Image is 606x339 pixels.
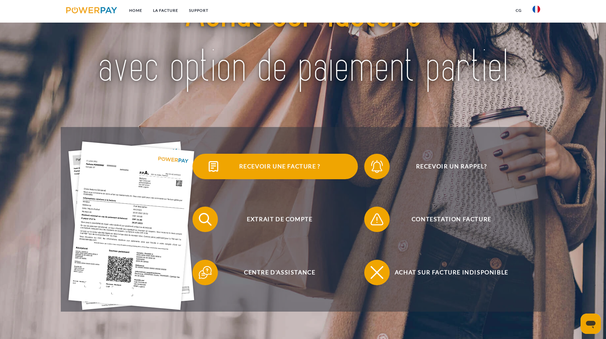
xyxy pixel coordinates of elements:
[197,211,213,227] img: qb_search.svg
[369,265,385,280] img: qb_close.svg
[533,5,540,13] img: fr
[124,5,148,16] a: Home
[202,207,358,232] span: Extrait de compte
[369,159,385,174] img: qb_bell.svg
[68,142,194,310] img: single_invoice_powerpay_fr.jpg
[373,154,529,179] span: Recevoir un rappel?
[192,154,358,179] button: Recevoir une facture ?
[197,265,213,280] img: qb_help.svg
[205,159,221,174] img: qb_bill.svg
[192,207,358,232] button: Extrait de compte
[184,5,214,16] a: Support
[581,314,601,334] iframe: Bouton de lancement de la fenêtre de messagerie
[364,154,530,179] button: Recevoir un rappel?
[192,260,358,285] button: Centre d'assistance
[373,207,529,232] span: Contestation Facture
[369,211,385,227] img: qb_warning.svg
[202,154,358,179] span: Recevoir une facture ?
[510,5,527,16] a: CG
[364,207,530,232] button: Contestation Facture
[373,260,529,285] span: Achat sur facture indisponible
[364,260,530,285] button: Achat sur facture indisponible
[202,260,358,285] span: Centre d'assistance
[148,5,184,16] a: LA FACTURE
[66,7,117,13] img: logo-powerpay.svg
